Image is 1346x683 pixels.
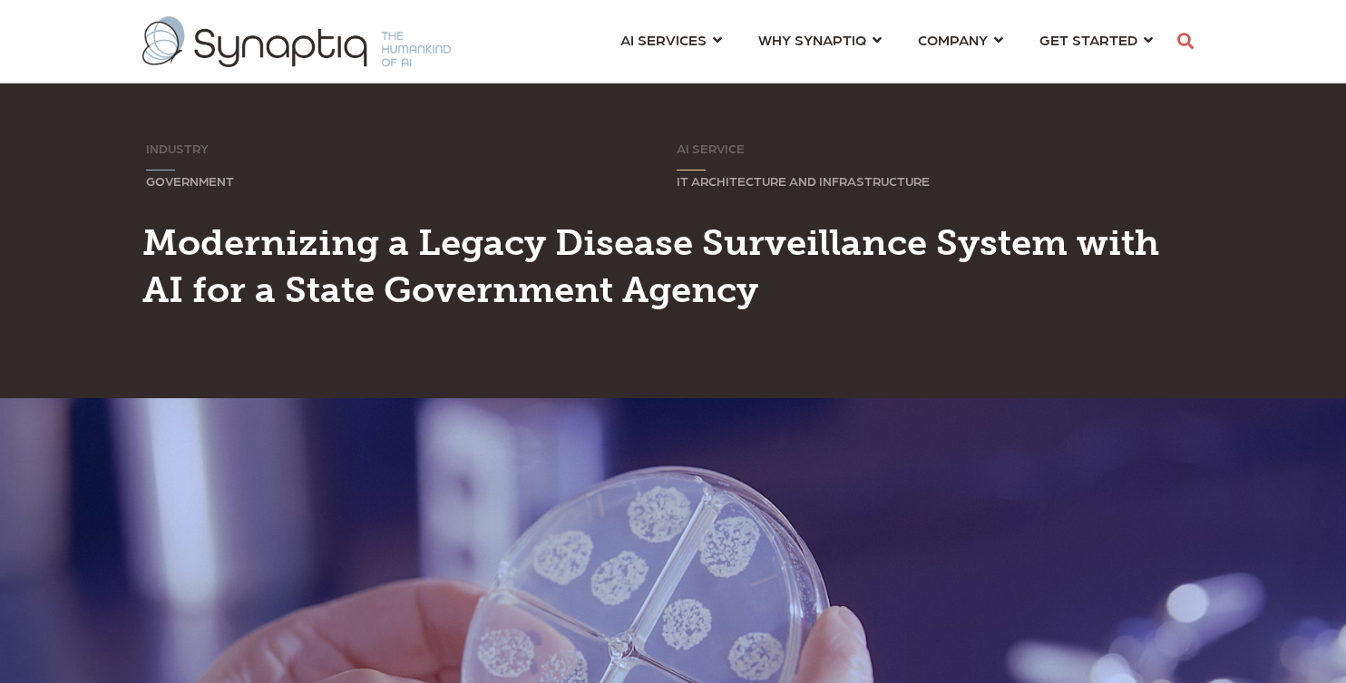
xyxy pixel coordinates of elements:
[1039,23,1153,56] a: GET STARTED
[677,173,930,188] span: IT ARCHITECTURE AND INFRASTRUCTURE
[146,173,234,188] span: GOVERNMENT
[677,170,706,171] svg: Sorry, your browser does not support inline SVG.
[758,23,882,56] a: WHY SYNAPTIQ
[1039,27,1137,52] span: GET STARTED
[146,170,175,171] svg: Sorry, your browser does not support inline SVG.
[758,27,866,52] span: WHY SYNAPTIQ
[918,27,988,52] span: COMPANY
[142,16,451,67] img: synaptiq logo-2
[620,27,707,52] span: AI SERVICES
[146,141,209,155] span: INDUSTRY
[677,141,745,155] span: AI SERVICE
[142,220,1159,311] span: Modernizing a Legacy Disease Surveillance System with AI for a State Government Agency
[602,9,1171,74] nav: menu
[620,23,722,56] a: AI SERVICES
[918,23,1003,56] a: COMPANY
